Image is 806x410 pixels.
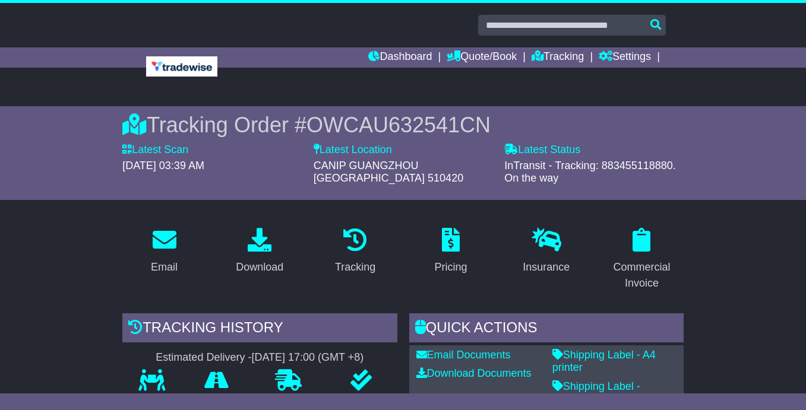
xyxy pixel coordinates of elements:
a: Insurance [515,224,577,279]
label: Latest Status [504,144,580,157]
a: Pricing [426,224,475,279]
a: Tracking [327,224,383,279]
a: Dashboard [368,47,432,68]
div: Commercial Invoice [608,259,676,291]
a: Download [228,224,291,279]
div: Quick Actions [409,313,684,345]
div: Tracking Order # [122,112,684,138]
a: Tracking [532,47,584,68]
div: Pricing [434,259,467,275]
a: Settings [599,47,651,68]
span: InTransit - Tracking: 883455118880. On the way [504,160,676,185]
span: CANIP GUANGZHOU [GEOGRAPHIC_DATA] 510420 [314,160,463,185]
label: Latest Location [314,144,392,157]
div: Estimated Delivery - [122,351,397,364]
div: Tracking history [122,313,397,345]
a: Email Documents [416,349,511,361]
div: Insurance [523,259,570,275]
a: Quote/Book [447,47,517,68]
a: Commercial Invoice [600,224,684,295]
div: Download [236,259,283,275]
label: Latest Scan [122,144,188,157]
a: Shipping Label - Thermal printer [552,380,640,405]
div: Tracking [335,259,375,275]
span: [DATE] 03:39 AM [122,160,204,171]
a: Email [143,224,185,279]
a: Shipping Label - A4 printer [552,349,656,374]
span: OWCAU632541CN [306,113,491,137]
a: Download Documents [416,367,532,379]
div: Email [151,259,178,275]
div: [DATE] 17:00 (GMT +8) [251,351,364,364]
